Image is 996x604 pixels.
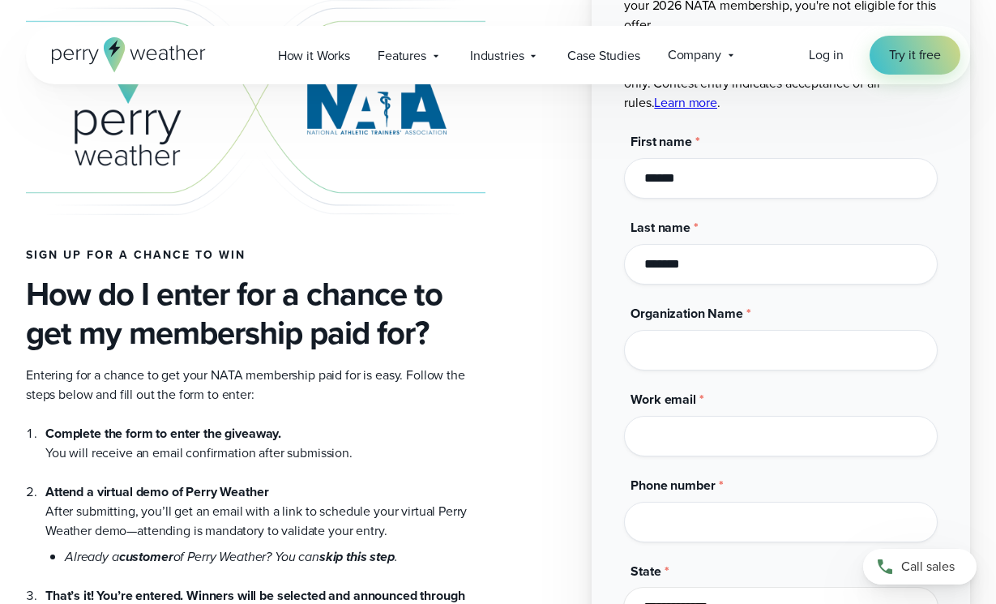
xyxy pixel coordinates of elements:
[26,249,485,262] h4: Sign up for a chance to win
[631,476,715,495] span: Phone number
[654,93,717,112] a: Learn more
[631,132,692,151] span: First name
[264,39,364,72] a: How it Works
[378,46,426,66] span: Features
[45,424,485,463] li: You will receive an email confirmation after submission.
[809,45,843,64] span: Log in
[631,304,743,323] span: Organization Name
[870,36,960,75] a: Try it free
[45,482,268,501] strong: Attend a virtual demo of Perry Weather
[668,45,721,65] span: Company
[470,46,524,66] span: Industries
[809,45,843,65] a: Log in
[26,366,485,405] p: Entering for a chance to get your NATA membership paid for is easy. Follow the steps below and fi...
[631,390,696,409] span: Work email
[319,547,395,566] strong: skip this step
[26,275,485,353] h3: How do I enter for a chance to get my membership paid for?
[631,562,660,580] span: State
[45,424,281,443] strong: Complete the form to enter the giveaway.
[278,46,350,66] span: How it Works
[119,547,173,566] strong: customer
[65,547,398,566] em: Already a of Perry Weather? You can .
[554,39,653,72] a: Case Studies
[863,549,977,585] a: Call sales
[889,45,941,65] span: Try it free
[45,463,485,567] li: After submitting, you’ll get an email with a link to schedule your virtual Perry Weather demo—att...
[901,557,955,576] span: Call sales
[631,218,690,237] span: Last name
[567,46,639,66] span: Case Studies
